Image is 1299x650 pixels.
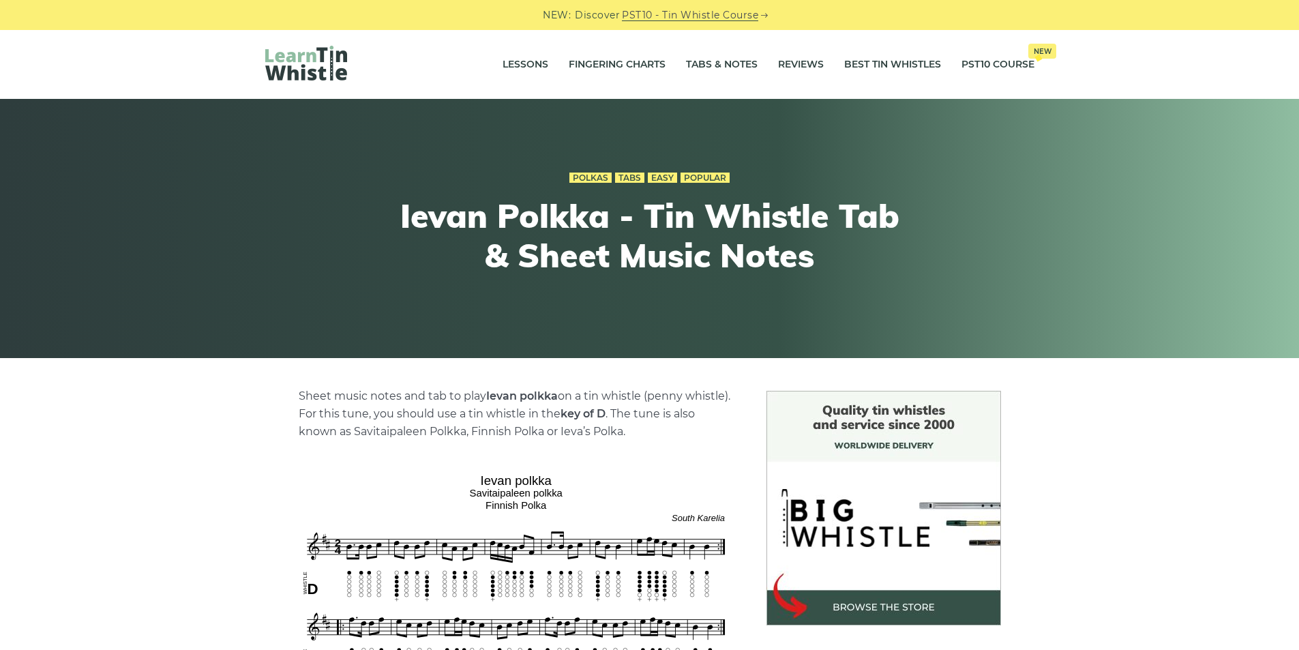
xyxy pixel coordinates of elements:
a: Popular [681,173,730,183]
a: Polkas [569,173,612,183]
a: Tabs [615,173,644,183]
a: Lessons [503,48,548,82]
a: Tabs & Notes [686,48,758,82]
a: Reviews [778,48,824,82]
img: LearnTinWhistle.com [265,46,347,80]
strong: key of D [561,407,606,420]
p: Sheet music notes and tab to play on a tin whistle (penny whistle). For this tune, you should use... [299,387,734,441]
a: Best Tin Whistles [844,48,941,82]
a: Easy [648,173,677,183]
strong: Ievan polkka [486,389,558,402]
a: PST10 CourseNew [961,48,1034,82]
span: New [1028,44,1056,59]
h1: Ievan Polkka - Tin Whistle Tab & Sheet Music Notes [399,196,901,275]
a: Fingering Charts [569,48,666,82]
img: BigWhistle Tin Whistle Store [766,391,1001,625]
